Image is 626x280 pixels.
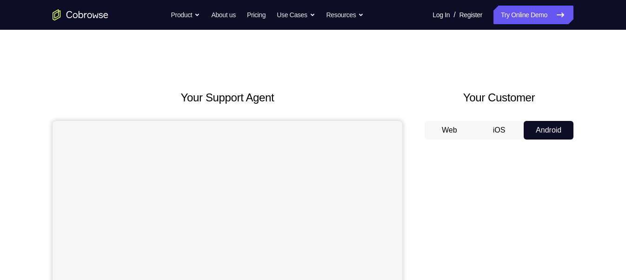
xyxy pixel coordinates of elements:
[277,6,315,24] button: Use Cases
[493,6,573,24] a: Try Online Demo
[474,121,524,140] button: iOS
[433,6,450,24] a: Log In
[460,6,482,24] a: Register
[211,6,235,24] a: About us
[171,6,200,24] button: Product
[53,89,402,106] h2: Your Support Agent
[425,89,573,106] h2: Your Customer
[247,6,266,24] a: Pricing
[524,121,573,140] button: Android
[425,121,474,140] button: Web
[53,9,108,20] a: Go to the home page
[326,6,364,24] button: Resources
[453,9,455,20] span: /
